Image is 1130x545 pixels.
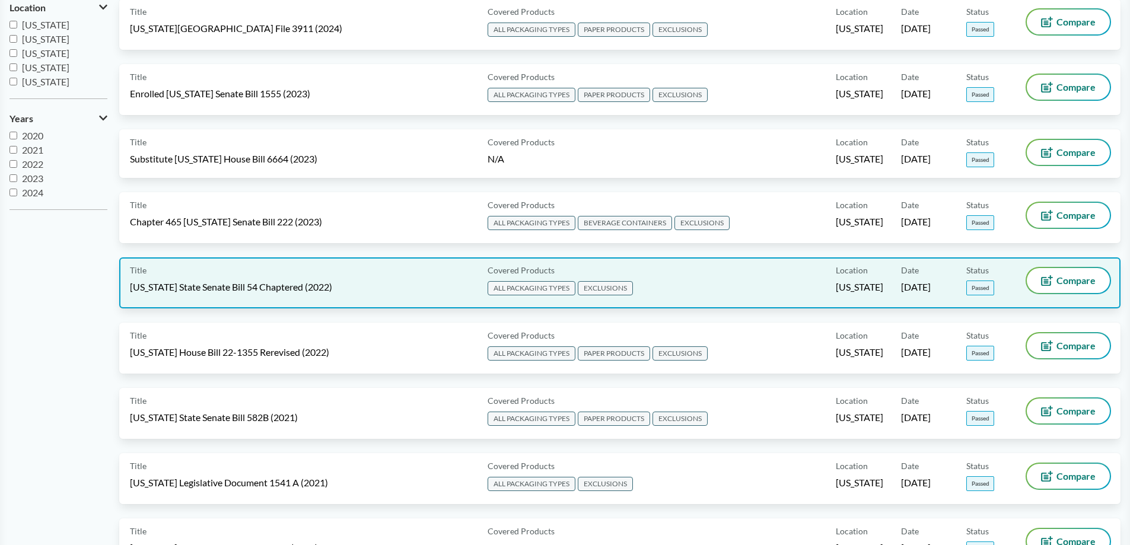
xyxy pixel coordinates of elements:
input: [US_STATE] [9,78,17,85]
span: Passed [966,22,994,37]
span: Passed [966,152,994,167]
span: Passed [966,87,994,102]
button: Compare [1027,333,1110,358]
span: Date [901,5,919,18]
span: [US_STATE] House Bill 22-1355 Rerevised (2022) [130,346,329,359]
span: ALL PACKAGING TYPES [488,281,575,295]
span: Years [9,113,33,124]
span: Location [836,136,868,148]
span: Enrolled [US_STATE] Senate Bill 1555 (2023) [130,87,310,100]
span: [US_STATE] [836,411,883,424]
span: Location [836,460,868,472]
span: Location [9,2,46,13]
span: EXCLUSIONS [652,23,708,37]
input: [US_STATE] [9,63,17,71]
span: [DATE] [901,476,931,489]
span: EXCLUSIONS [578,477,633,491]
span: Location [836,264,868,276]
span: 2024 [22,187,43,198]
input: 2022 [9,160,17,168]
button: Years [9,109,107,129]
input: [US_STATE] [9,49,17,57]
span: PAPER PRODUCTS [578,88,650,102]
button: Compare [1027,9,1110,34]
input: 2024 [9,189,17,196]
input: [US_STATE] [9,35,17,43]
span: Date [901,199,919,211]
span: ALL PACKAGING TYPES [488,412,575,426]
span: Location [836,199,868,211]
span: Date [901,329,919,342]
span: [US_STATE][GEOGRAPHIC_DATA] File 3911 (2024) [130,22,342,35]
span: [DATE] [901,22,931,35]
span: Compare [1056,211,1096,220]
button: Compare [1027,268,1110,293]
span: [US_STATE] [22,76,69,87]
button: Compare [1027,140,1110,165]
span: Date [901,71,919,83]
span: EXCLUSIONS [674,216,730,230]
input: 2020 [9,132,17,139]
input: 2023 [9,174,17,182]
span: 2021 [22,144,43,155]
span: ALL PACKAGING TYPES [488,88,575,102]
span: EXCLUSIONS [652,88,708,102]
span: 2020 [22,130,43,141]
span: Chapter 465 [US_STATE] Senate Bill 222 (2023) [130,215,322,228]
span: Location [836,329,868,342]
span: Status [966,525,989,537]
span: Title [130,329,147,342]
span: Status [966,329,989,342]
span: [US_STATE] [22,19,69,30]
button: Compare [1027,75,1110,100]
span: [US_STATE] [22,47,69,59]
span: Date [901,460,919,472]
span: [DATE] [901,87,931,100]
span: Covered Products [488,5,555,18]
span: ALL PACKAGING TYPES [488,477,575,491]
span: Passed [966,411,994,426]
span: BEVERAGE CONTAINERS [578,216,672,230]
span: Covered Products [488,394,555,407]
span: Covered Products [488,71,555,83]
span: 2022 [22,158,43,170]
button: Compare [1027,399,1110,423]
span: Title [130,71,147,83]
span: Title [130,525,147,537]
span: EXCLUSIONS [652,346,708,361]
span: Status [966,264,989,276]
span: Date [901,525,919,537]
span: PAPER PRODUCTS [578,23,650,37]
span: Compare [1056,471,1096,481]
span: ALL PACKAGING TYPES [488,216,575,230]
span: Title [130,199,147,211]
input: [US_STATE] [9,21,17,28]
span: Date [901,394,919,407]
button: Compare [1027,203,1110,228]
span: ALL PACKAGING TYPES [488,23,575,37]
input: 2021 [9,146,17,154]
span: Covered Products [488,264,555,276]
span: Covered Products [488,329,555,342]
span: EXCLUSIONS [652,412,708,426]
span: [US_STATE] [836,87,883,100]
span: Covered Products [488,199,555,211]
span: [US_STATE] State Senate Bill 54 Chaptered (2022) [130,281,332,294]
span: [US_STATE] [836,22,883,35]
span: [US_STATE] [22,62,69,73]
span: Passed [966,215,994,230]
span: Title [130,394,147,407]
span: Passed [966,346,994,361]
span: Status [966,136,989,148]
span: Compare [1056,341,1096,350]
span: Location [836,394,868,407]
span: [DATE] [901,281,931,294]
button: Compare [1027,464,1110,489]
span: Title [130,264,147,276]
span: [DATE] [901,215,931,228]
span: Compare [1056,276,1096,285]
span: [US_STATE] [22,33,69,44]
span: [US_STATE] [836,346,883,359]
span: [US_STATE] [836,152,883,165]
span: 2023 [22,173,43,184]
